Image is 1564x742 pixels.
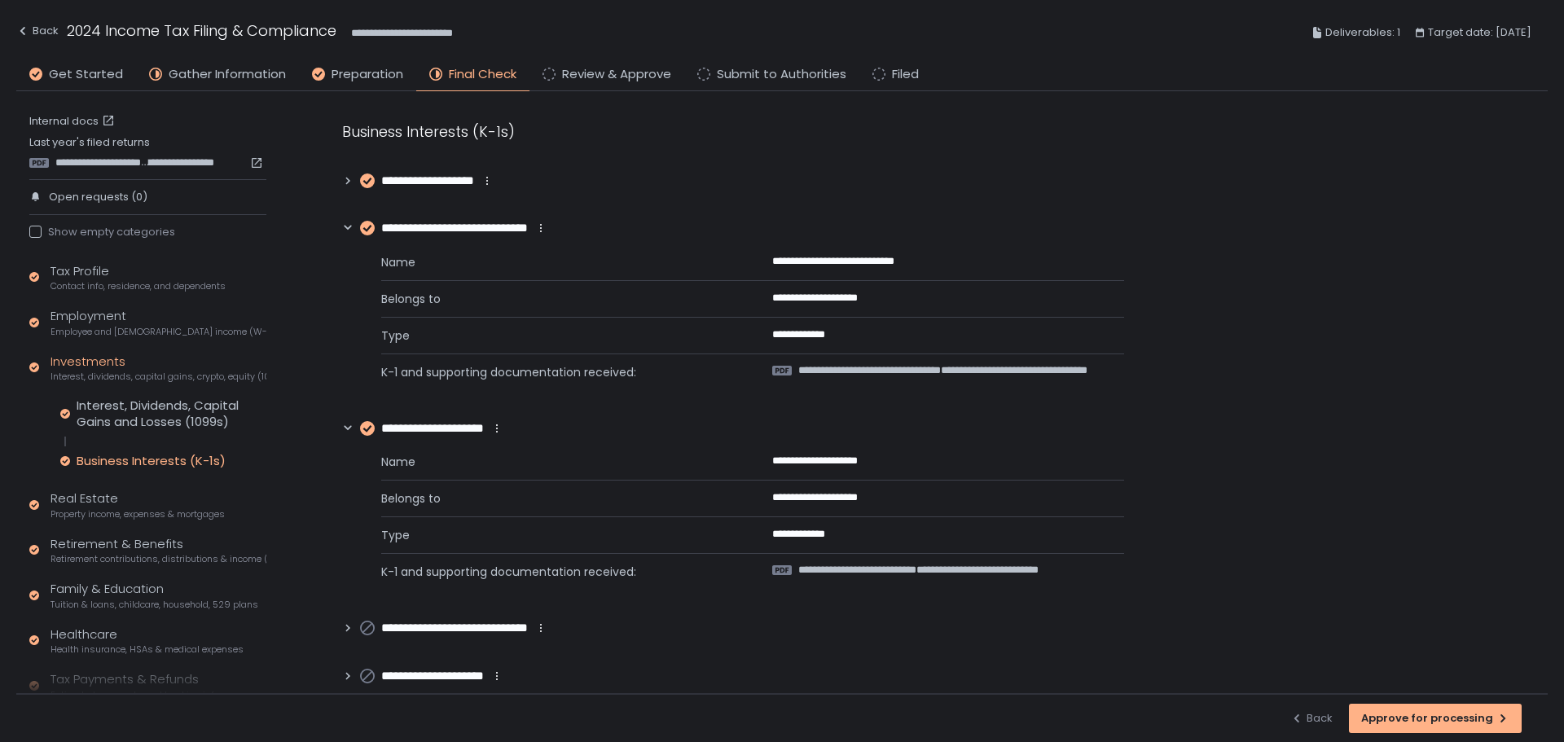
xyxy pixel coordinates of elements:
[381,490,733,507] span: Belongs to
[51,689,219,701] span: Estimated payments and banking info
[717,65,846,84] span: Submit to Authorities
[51,508,225,520] span: Property income, expenses & mortgages
[77,453,226,469] div: Business Interests (K-1s)
[1290,704,1333,733] button: Back
[1290,711,1333,726] div: Back
[892,65,919,84] span: Filed
[51,307,266,338] div: Employment
[1361,711,1509,726] div: Approve for processing
[449,65,516,84] span: Final Check
[381,327,733,344] span: Type
[381,564,733,580] span: K-1 and supporting documentation received:
[51,643,244,656] span: Health insurance, HSAs & medical expenses
[49,65,123,84] span: Get Started
[29,114,118,129] a: Internal docs
[332,65,403,84] span: Preparation
[51,599,258,611] span: Tuition & loans, childcare, household, 529 plans
[49,190,147,204] span: Open requests (0)
[342,121,1124,143] div: Business Interests (K-1s)
[67,20,336,42] h1: 2024 Income Tax Filing & Compliance
[51,535,266,566] div: Retirement & Benefits
[381,291,733,307] span: Belongs to
[51,553,266,565] span: Retirement contributions, distributions & income (1099-R, 5498)
[16,21,59,41] div: Back
[51,490,225,520] div: Real Estate
[51,326,266,338] span: Employee and [DEMOGRAPHIC_DATA] income (W-2s)
[1349,704,1522,733] button: Approve for processing
[51,670,219,701] div: Tax Payments & Refunds
[51,580,258,611] div: Family & Education
[381,364,733,380] span: K-1 and supporting documentation received:
[77,397,266,430] div: Interest, Dividends, Capital Gains and Losses (1099s)
[51,353,266,384] div: Investments
[16,20,59,46] button: Back
[381,527,733,543] span: Type
[29,135,266,169] div: Last year's filed returns
[51,371,266,383] span: Interest, dividends, capital gains, crypto, equity (1099s, K-1s)
[1325,23,1400,42] span: Deliverables: 1
[51,280,226,292] span: Contact info, residence, and dependents
[381,454,733,470] span: Name
[169,65,286,84] span: Gather Information
[51,626,244,656] div: Healthcare
[1428,23,1531,42] span: Target date: [DATE]
[381,254,733,270] span: Name
[562,65,671,84] span: Review & Approve
[51,262,226,293] div: Tax Profile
